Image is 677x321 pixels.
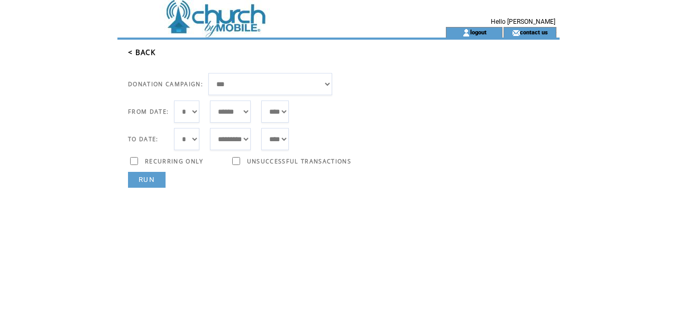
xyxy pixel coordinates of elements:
span: FROM DATE: [128,108,169,115]
a: RUN [128,172,166,188]
a: < BACK [128,48,155,57]
img: contact_us_icon.gif [512,29,520,37]
span: UNSUCCESSFUL TRANSACTIONS [247,158,351,165]
span: RECURRING ONLY [145,158,204,165]
span: Hello [PERSON_NAME] [491,18,555,25]
img: account_icon.gif [462,29,470,37]
span: TO DATE: [128,135,159,143]
a: logout [470,29,487,35]
a: contact us [520,29,548,35]
span: DONATION CAMPAIGN: [128,80,203,88]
